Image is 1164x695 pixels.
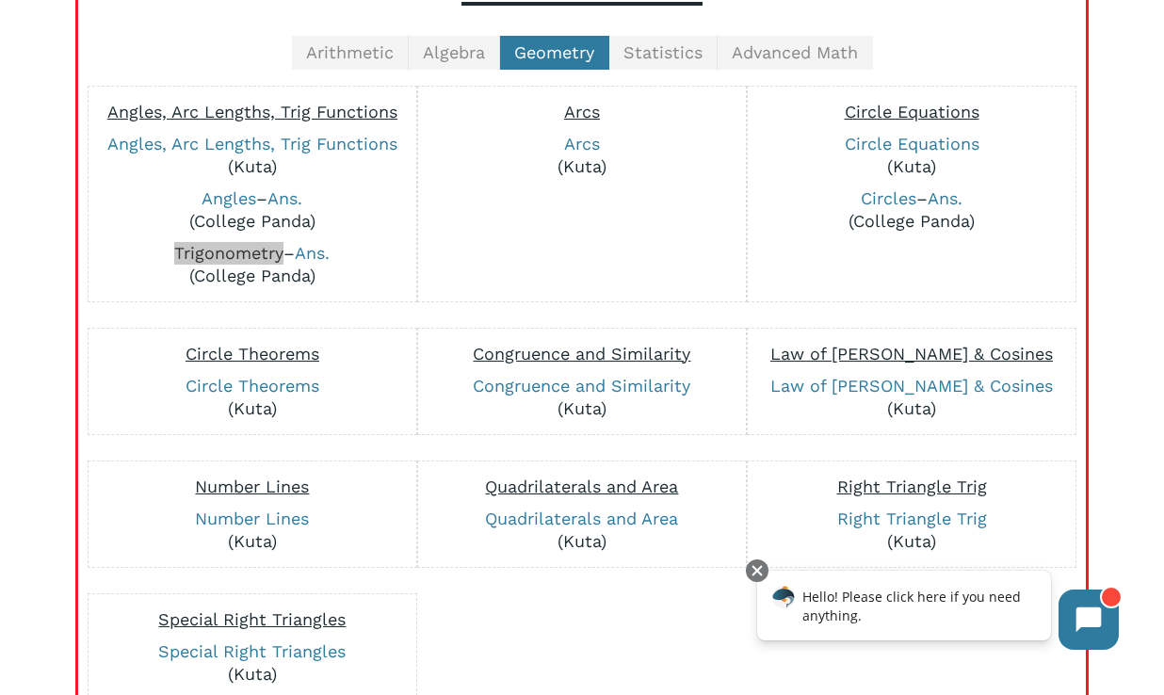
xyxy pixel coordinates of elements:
[292,36,409,70] a: Arithmetic
[837,477,987,496] span: Right Triangle Trig
[98,640,407,686] p: (Kuta)
[473,344,690,364] span: Congruence and Similarity
[267,188,302,208] a: Ans.
[485,477,678,496] span: Quadrilaterals and Area
[718,36,873,70] a: Advanced Math
[423,42,485,62] span: Algebra
[564,102,600,121] span: Arcs
[98,133,407,178] p: (Kuta)
[623,42,703,62] span: Statistics
[485,509,678,528] a: Quadrilaterals and Area
[186,376,319,396] a: Circle Theorems
[861,188,916,208] a: Circles
[195,509,309,528] a: Number Lines
[98,508,407,553] p: (Kuta)
[770,376,1053,396] a: Law of [PERSON_NAME] & Cosines
[757,187,1066,233] p: – (College Panda)
[174,243,283,263] a: Trigonometry
[757,508,1066,553] p: (Kuta)
[202,188,256,208] a: Angles
[564,134,600,154] a: Arcs
[514,42,594,62] span: Geometry
[473,376,690,396] a: Congruence and Similarity
[428,508,736,553] p: (Kuta)
[158,609,346,629] span: Special Right Triangles
[107,102,397,121] span: Angles, Arc Lengths, Trig Functions
[186,344,319,364] span: Circle Theorems
[409,36,500,70] a: Algebra
[837,509,987,528] a: Right Triangle Trig
[609,36,718,70] a: Statistics
[295,243,330,263] a: Ans.
[737,556,1138,669] iframe: Chatbot
[98,242,407,287] p: – (College Panda)
[928,188,962,208] a: Ans.
[98,187,407,233] p: – (College Panda)
[195,477,309,496] span: Number Lines
[845,102,979,121] span: Circle Equations
[845,134,979,154] a: Circle Equations
[757,133,1066,178] p: (Kuta)
[770,344,1053,364] span: Law of [PERSON_NAME] & Cosines
[428,375,736,420] p: (Kuta)
[500,36,609,70] a: Geometry
[428,133,736,178] p: (Kuta)
[306,42,394,62] span: Arithmetic
[158,641,346,661] a: Special Right Triangles
[757,375,1066,420] p: (Kuta)
[98,375,407,420] p: (Kuta)
[107,134,397,154] a: Angles, Arc Lengths, Trig Functions
[732,42,858,62] span: Advanced Math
